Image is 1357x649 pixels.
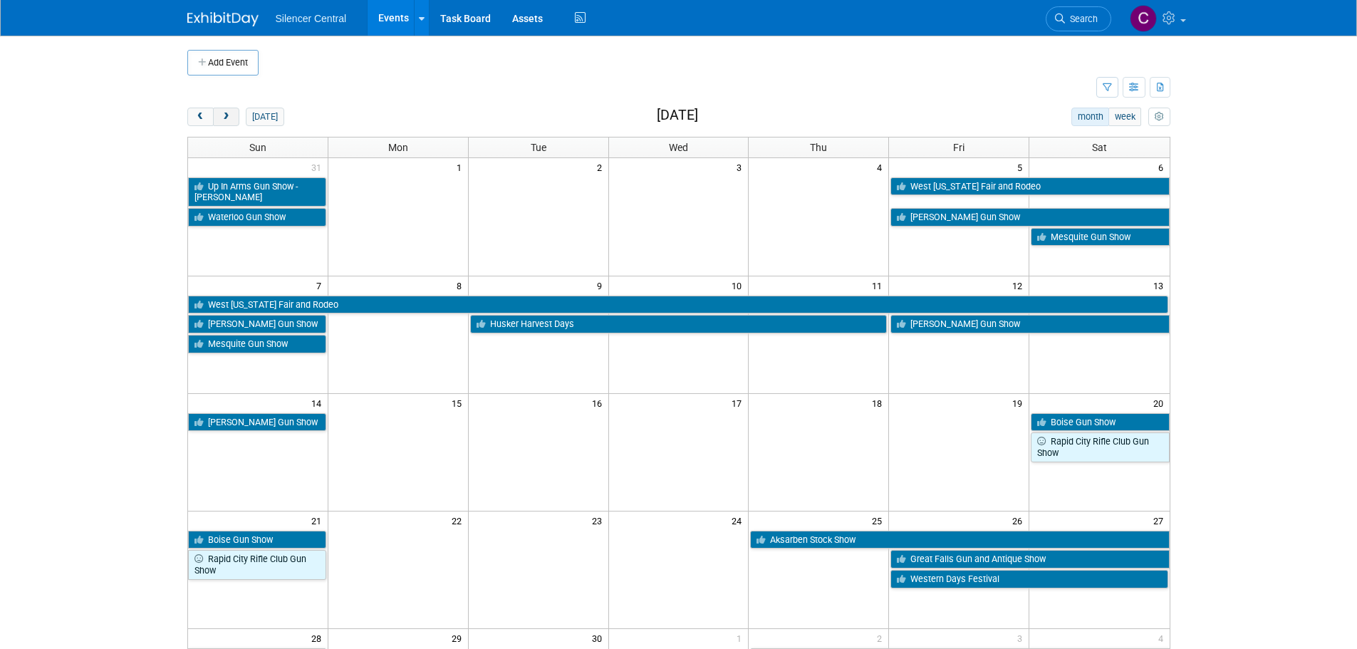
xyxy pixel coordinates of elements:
span: 18 [870,394,888,412]
span: 7 [315,276,328,294]
span: 5 [1016,158,1029,176]
img: ExhibitDay [187,12,259,26]
span: 17 [730,394,748,412]
span: 11 [870,276,888,294]
span: 1 [735,629,748,647]
a: West [US_STATE] Fair and Rodeo [890,177,1169,196]
span: 29 [450,629,468,647]
i: Personalize Calendar [1155,113,1164,122]
a: Rapid City Rifle Club Gun Show [1031,432,1169,462]
a: [PERSON_NAME] Gun Show [890,208,1169,227]
a: Search [1046,6,1111,31]
span: 22 [450,512,468,529]
a: [PERSON_NAME] Gun Show [188,315,326,333]
span: 26 [1011,512,1029,529]
a: Aksarben Stock Show [750,531,1169,549]
button: month [1071,108,1109,126]
span: 21 [310,512,328,529]
span: 24 [730,512,748,529]
a: Mesquite Gun Show [1031,228,1169,246]
a: Husker Harvest Days [470,315,888,333]
span: Fri [953,142,965,153]
span: 23 [591,512,608,529]
span: 28 [310,629,328,647]
span: 8 [455,276,468,294]
span: 3 [735,158,748,176]
a: [PERSON_NAME] Gun Show [188,413,326,432]
span: 2 [596,158,608,176]
span: 6 [1157,158,1170,176]
a: West [US_STATE] Fair and Rodeo [188,296,1168,314]
span: 10 [730,276,748,294]
a: Rapid City Rifle Club Gun Show [188,550,326,579]
img: Cade Cox [1130,5,1157,32]
span: Tue [531,142,546,153]
span: Sat [1092,142,1107,153]
a: Great Falls Gun and Antique Show [890,550,1169,568]
button: myCustomButton [1148,108,1170,126]
span: Sun [249,142,266,153]
span: 31 [310,158,328,176]
span: 4 [875,158,888,176]
span: 12 [1011,276,1029,294]
a: Boise Gun Show [188,531,326,549]
a: Boise Gun Show [1031,413,1169,432]
a: [PERSON_NAME] Gun Show [890,315,1169,333]
button: Add Event [187,50,259,76]
span: 20 [1152,394,1170,412]
span: 15 [450,394,468,412]
span: 4 [1157,629,1170,647]
span: 1 [455,158,468,176]
button: next [213,108,239,126]
button: week [1108,108,1141,126]
span: 19 [1011,394,1029,412]
span: Thu [810,142,827,153]
span: 30 [591,629,608,647]
span: 14 [310,394,328,412]
span: Wed [669,142,688,153]
button: [DATE] [246,108,284,126]
span: Silencer Central [276,13,347,24]
span: 27 [1152,512,1170,529]
span: 13 [1152,276,1170,294]
span: 2 [875,629,888,647]
span: 16 [591,394,608,412]
a: Waterloo Gun Show [188,208,326,227]
a: Western Days Festival [890,570,1168,588]
span: 3 [1016,629,1029,647]
h2: [DATE] [657,108,698,123]
a: Mesquite Gun Show [188,335,326,353]
span: Search [1065,14,1098,24]
span: Mon [388,142,408,153]
span: 9 [596,276,608,294]
span: 25 [870,512,888,529]
a: Up In Arms Gun Show - [PERSON_NAME] [188,177,326,207]
button: prev [187,108,214,126]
